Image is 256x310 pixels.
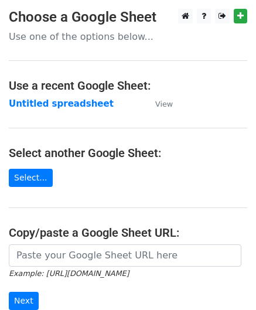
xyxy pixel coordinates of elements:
a: Untitled spreadsheet [9,98,114,109]
small: View [155,100,173,108]
small: Example: [URL][DOMAIN_NAME] [9,269,129,278]
p: Use one of the options below... [9,30,247,43]
h4: Use a recent Google Sheet: [9,79,247,93]
a: Select... [9,169,53,187]
h3: Choose a Google Sheet [9,9,247,26]
h4: Copy/paste a Google Sheet URL: [9,226,247,240]
input: Paste your Google Sheet URL here [9,244,241,267]
h4: Select another Google Sheet: [9,146,247,160]
a: View [144,98,173,109]
input: Next [9,292,39,310]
